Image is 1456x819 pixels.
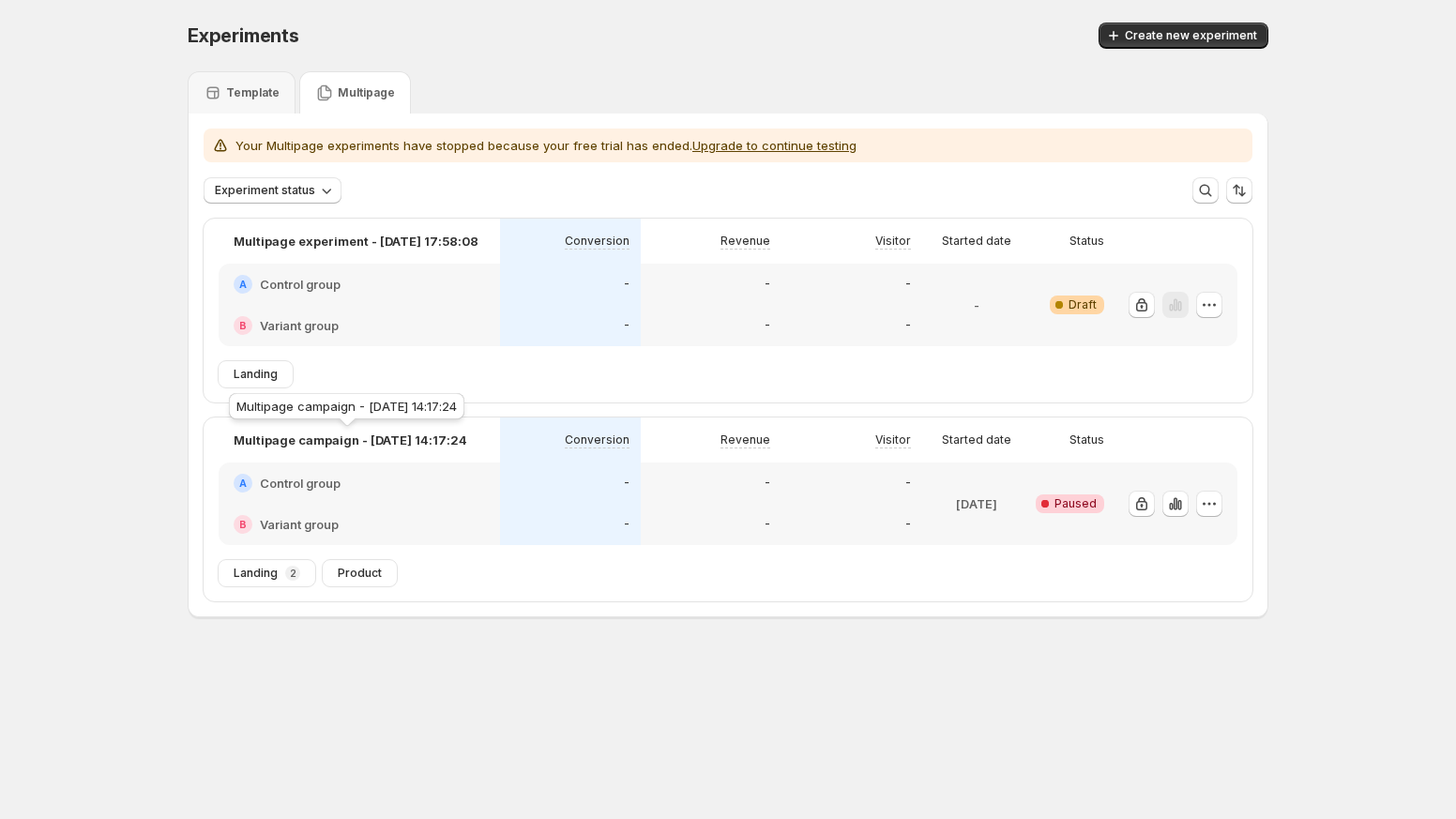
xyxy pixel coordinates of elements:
h2: B [239,320,247,331]
button: Experiment status [204,177,341,204]
span: Draft [1069,297,1097,312]
button: Sort the results [1226,177,1252,204]
p: Visitor [875,432,911,447]
p: - [624,318,629,333]
p: - [765,476,770,491]
h2: A [239,478,247,489]
h2: Variant group [260,515,339,534]
span: Landing [234,566,278,581]
p: - [905,277,911,292]
span: Product [338,566,382,581]
p: - [765,277,770,292]
button: Upgrade to continue testing [692,138,857,153]
p: - [905,517,911,532]
button: Create new experiment [1099,23,1268,49]
p: Template [226,85,280,100]
p: Conversion [565,234,629,249]
p: Started date [942,234,1011,249]
p: Status [1069,234,1104,249]
p: Multipage experiment - [DATE] 17:58:08 [234,232,478,250]
p: [DATE] [956,494,997,513]
p: Status [1069,432,1104,447]
p: Conversion [565,432,629,447]
h2: Control group [260,275,341,294]
p: - [624,517,629,532]
span: Create new experiment [1125,28,1257,43]
p: Visitor [875,234,911,249]
h2: Variant group [260,316,339,335]
p: Revenue [720,234,770,249]
p: Your Multipage experiments have stopped because your free trial has ended. [235,136,857,155]
p: - [974,296,979,314]
span: Experiment status [215,183,315,198]
p: Revenue [720,432,770,447]
p: - [765,318,770,333]
h2: A [239,279,247,290]
p: - [765,517,770,532]
p: - [905,476,911,491]
p: - [905,318,911,333]
p: 2 [290,568,296,579]
span: Paused [1054,496,1097,511]
p: Multipage [338,85,395,100]
p: Started date [942,432,1011,447]
p: - [624,476,629,491]
h2: B [239,519,247,530]
h2: Control group [260,474,341,493]
span: Experiments [188,24,299,47]
p: - [624,277,629,292]
p: Multipage campaign - [DATE] 14:17:24 [234,431,467,449]
span: Landing [234,367,278,382]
